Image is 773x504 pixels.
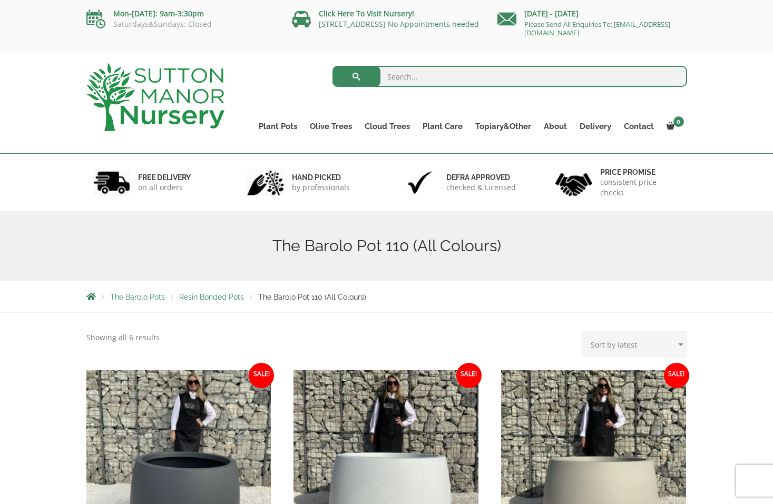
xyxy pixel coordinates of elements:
[416,119,469,134] a: Plant Care
[469,119,537,134] a: Topiary&Other
[110,293,165,301] a: The Barolo Pots
[258,293,366,301] span: The Barolo Pot 110 (All Colours)
[497,7,687,20] p: [DATE] - [DATE]
[456,363,482,388] span: Sale!
[537,119,573,134] a: About
[86,20,276,28] p: Saturdays&Sundays: Closed
[618,119,660,134] a: Contact
[86,236,687,255] h1: The Barolo Pot 110 (All Colours)
[582,331,687,358] select: Shop order
[446,173,516,182] h6: Defra approved
[600,167,680,177] h6: Price promise
[673,116,684,127] span: 0
[93,169,130,196] img: 1.jpg
[660,119,687,134] a: 0
[524,19,670,37] a: Please Send All Enquiries To: [EMAIL_ADDRESS][DOMAIN_NAME]
[573,119,618,134] a: Delivery
[600,177,680,198] p: consistent price checks
[332,66,687,87] input: Search...
[402,169,438,196] img: 3.jpg
[319,19,479,29] a: [STREET_ADDRESS] No Appointments needed
[86,7,276,20] p: Mon-[DATE]: 9am-3:30pm
[292,173,350,182] h6: hand picked
[446,182,516,193] p: checked & Licensed
[252,119,304,134] a: Plant Pots
[664,363,689,388] span: Sale!
[249,363,274,388] span: Sale!
[86,331,160,344] p: Showing all 6 results
[358,119,416,134] a: Cloud Trees
[247,169,284,196] img: 2.jpg
[555,166,592,199] img: 4.jpg
[179,293,244,301] a: Resin Bonded Pots
[86,63,224,131] img: logo
[304,119,358,134] a: Olive Trees
[319,8,414,18] a: Click Here To Visit Nursery!
[138,182,191,193] p: on all orders
[138,173,191,182] h6: FREE DELIVERY
[86,292,687,301] nav: Breadcrumbs
[292,182,350,193] p: by professionals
